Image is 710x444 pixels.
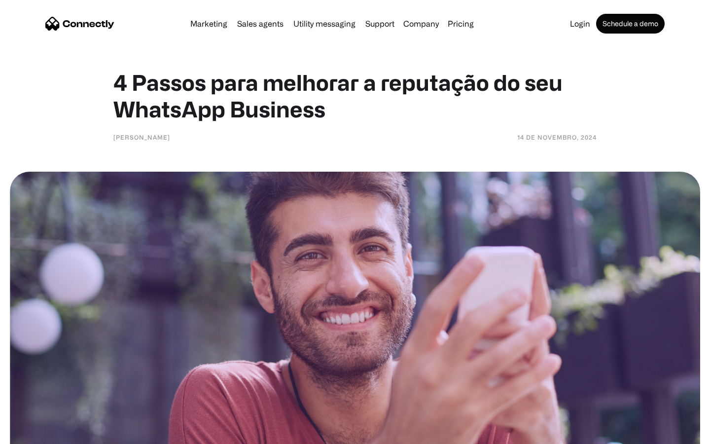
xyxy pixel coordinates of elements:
[566,20,594,28] a: Login
[361,20,398,28] a: Support
[186,20,231,28] a: Marketing
[113,132,170,142] div: [PERSON_NAME]
[444,20,478,28] a: Pricing
[596,14,665,34] a: Schedule a demo
[20,427,59,441] ul: Language list
[517,132,597,142] div: 14 de novembro, 2024
[289,20,359,28] a: Utility messaging
[233,20,287,28] a: Sales agents
[113,69,597,122] h1: 4 Passos para melhorar a reputação do seu WhatsApp Business
[403,17,439,31] div: Company
[10,427,59,441] aside: Language selected: English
